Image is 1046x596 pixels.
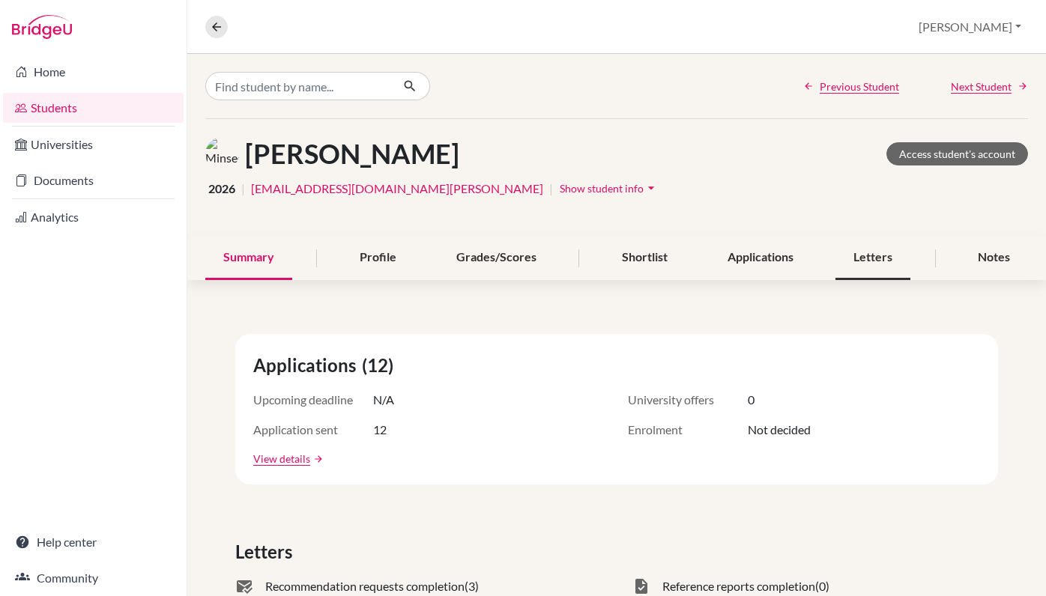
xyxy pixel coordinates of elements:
span: Not decided [748,421,811,439]
span: 2026 [208,180,235,198]
a: Home [3,57,184,87]
button: Show student infoarrow_drop_down [559,177,659,200]
img: Bridge-U [12,15,72,39]
div: Grades/Scores [438,236,554,280]
span: (3) [465,577,479,595]
span: Reference reports completion [662,577,815,595]
span: (12) [362,352,399,379]
span: Recommendation requests completion [265,577,465,595]
span: task [632,577,650,595]
div: Letters [835,236,910,280]
a: Community [3,563,184,593]
span: Letters [235,538,298,565]
span: Previous Student [820,79,899,94]
span: Upcoming deadline [253,391,373,409]
span: 12 [373,421,387,439]
a: Analytics [3,202,184,232]
span: | [241,180,245,198]
span: mark_email_read [235,577,253,595]
button: [PERSON_NAME] [912,13,1028,41]
span: | [549,180,553,198]
img: Minseo Kang's avatar [205,137,239,171]
a: Next Student [951,79,1028,94]
a: View details [253,451,310,466]
a: Documents [3,165,184,195]
span: University offers [628,391,748,409]
div: Applications [710,236,811,280]
h1: [PERSON_NAME] [245,138,459,170]
span: 0 [748,391,755,409]
span: Applications [253,352,362,379]
i: arrow_drop_down [644,180,659,195]
a: Previous Student [803,79,899,94]
a: Access student's account [886,142,1028,165]
span: N/A [373,391,394,409]
a: Help center [3,527,184,557]
span: Application sent [253,421,373,439]
div: Notes [960,236,1028,280]
div: Summary [205,236,292,280]
a: Students [3,93,184,123]
input: Find student by name... [205,72,391,100]
a: arrow_forward [310,454,324,464]
span: Show student info [560,182,644,195]
span: Enrolment [628,421,748,439]
div: Profile [342,236,414,280]
a: Universities [3,130,184,159]
div: Shortlist [604,236,686,280]
span: (0) [815,577,829,595]
a: [EMAIL_ADDRESS][DOMAIN_NAME][PERSON_NAME] [251,180,543,198]
span: Next Student [951,79,1012,94]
